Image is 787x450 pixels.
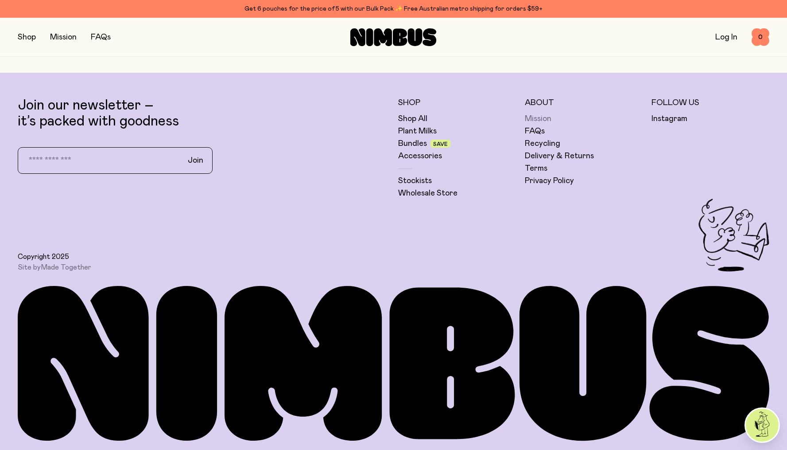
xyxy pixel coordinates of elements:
[433,141,448,147] span: Save
[18,252,69,261] span: Copyright 2025
[398,151,442,161] a: Accessories
[18,263,91,272] span: Site by
[746,409,779,442] img: agent
[188,155,203,166] span: Join
[398,113,427,124] a: Shop All
[18,98,389,129] p: Join our newsletter – it’s packed with goodness
[525,176,574,186] a: Privacy Policy
[525,126,545,137] a: FAQs
[398,126,437,137] a: Plant Milks
[525,138,560,149] a: Recycling
[715,33,737,41] a: Log In
[398,98,516,108] h5: Shop
[18,4,769,14] div: Get 6 pouches for the price of 5 with our Bulk Pack ✨ Free Australian metro shipping for orders $59+
[398,188,457,199] a: Wholesale Store
[41,264,91,271] a: Made Together
[525,113,551,124] a: Mission
[50,33,77,41] a: Mission
[398,176,432,186] a: Stockists
[525,151,594,161] a: Delivery & Returns
[651,113,687,124] a: Instagram
[181,151,210,170] button: Join
[525,163,547,174] a: Terms
[525,98,643,108] h5: About
[91,33,111,41] a: FAQs
[752,28,769,46] button: 0
[398,138,427,149] a: Bundles
[651,98,769,108] h5: Follow Us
